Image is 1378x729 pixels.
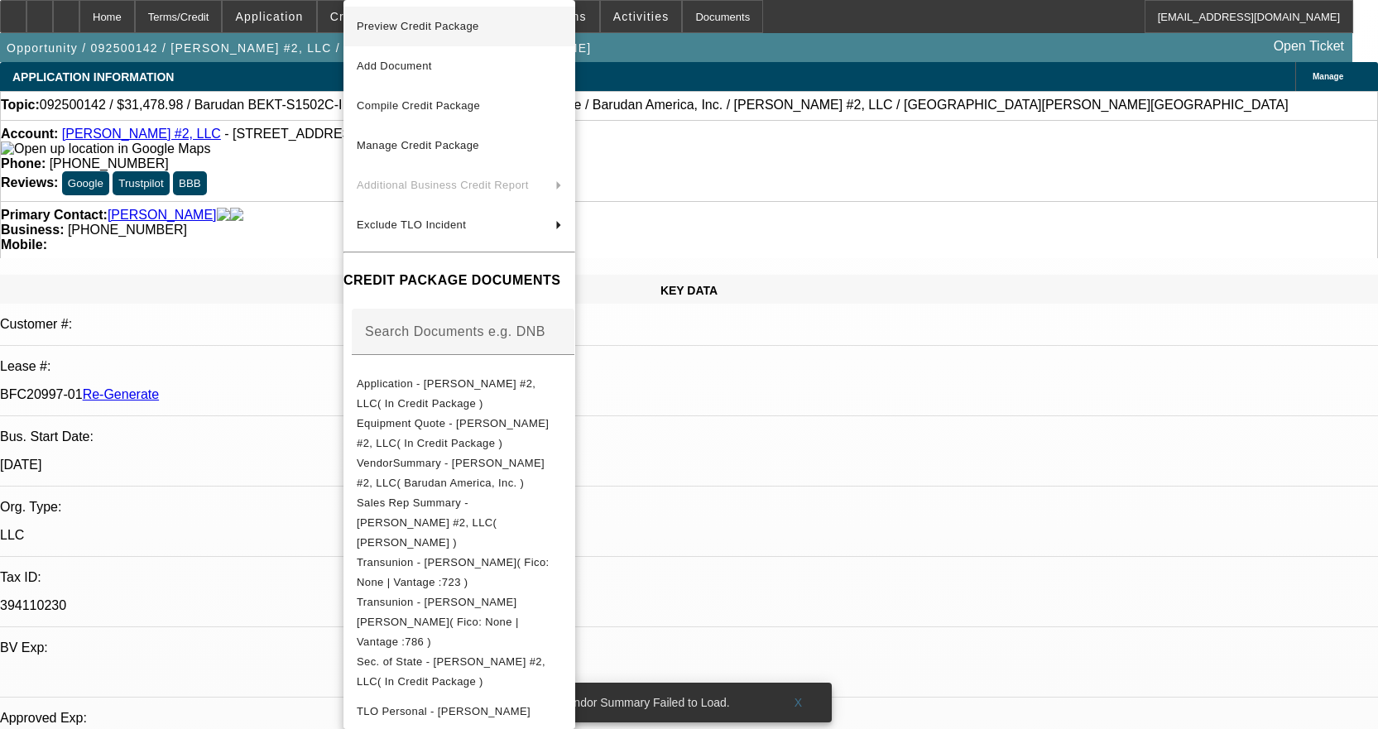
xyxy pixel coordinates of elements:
button: Transunion - Ramirez, Casandra( Fico: None | Vantage :723 ) [343,553,575,592]
h4: CREDIT PACKAGE DOCUMENTS [343,271,575,290]
span: Transunion - [PERSON_NAME]( Fico: None | Vantage :723 ) [357,556,550,588]
button: VendorSummary - Esperanza #2, LLC( Barudan America, Inc. ) [343,453,575,493]
button: Sales Rep Summary - Esperanza #2, LLC( Hendrix, Miles ) [343,493,575,553]
button: Transunion - Robles Segovia, Elida( Fico: None | Vantage :786 ) [343,592,575,652]
span: Add Document [357,60,432,72]
button: Application - Esperanza #2, LLC( In Credit Package ) [343,374,575,414]
span: Compile Credit Package [357,99,480,112]
span: Preview Credit Package [357,20,479,32]
span: Equipment Quote - [PERSON_NAME] #2, LLC( In Credit Package ) [357,417,549,449]
span: Sales Rep Summary - [PERSON_NAME] #2, LLC( [PERSON_NAME] ) [357,496,497,549]
button: Equipment Quote - Esperanza #2, LLC( In Credit Package ) [343,414,575,453]
span: Transunion - [PERSON_NAME] [PERSON_NAME]( Fico: None | Vantage :786 ) [357,596,519,648]
mat-label: Search Documents e.g. DNB [365,324,545,338]
button: Sec. of State - Esperanza #2, LLC( In Credit Package ) [343,652,575,692]
span: VendorSummary - [PERSON_NAME] #2, LLC( Barudan America, Inc. ) [357,457,545,489]
span: Manage Credit Package [357,139,479,151]
span: Application - [PERSON_NAME] #2, LLC( In Credit Package ) [357,377,535,410]
span: Sec. of State - [PERSON_NAME] #2, LLC( In Credit Package ) [357,655,545,688]
span: TLO Personal - [PERSON_NAME] [357,705,531,717]
span: Exclude TLO Incident [357,218,466,231]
